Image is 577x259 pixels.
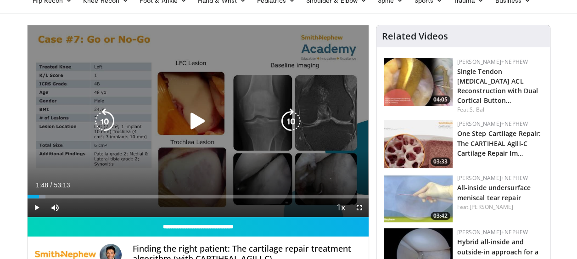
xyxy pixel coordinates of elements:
a: [PERSON_NAME]+Nephew [457,228,528,236]
a: All-inside undersurface meniscal tear repair [457,183,531,202]
img: 47fc3831-2644-4472-a478-590317fb5c48.150x105_q85_crop-smart_upscale.jpg [384,58,453,106]
span: 04:05 [431,96,450,104]
span: / [50,181,52,189]
a: 03:33 [384,120,453,168]
video-js: Video Player [28,25,369,217]
a: [PERSON_NAME] [470,203,513,211]
button: Fullscreen [350,198,369,217]
img: 781f413f-8da4-4df1-9ef9-bed9c2d6503b.150x105_q85_crop-smart_upscale.jpg [384,120,453,168]
a: [PERSON_NAME]+Nephew [457,174,528,182]
a: 04:05 [384,58,453,106]
div: Feat. [457,106,543,114]
button: Play [28,198,46,217]
div: Feat. [457,203,543,211]
span: 53:13 [54,181,70,189]
button: Mute [46,198,64,217]
div: Progress Bar [28,195,369,198]
a: Single Tendon [MEDICAL_DATA] ACL Reconstruction with Dual Cortical Button… [457,67,538,105]
h4: Related Videos [382,31,448,42]
span: 03:42 [431,212,450,220]
img: 02c34c8e-0ce7-40b9-85e3-cdd59c0970f9.150x105_q85_crop-smart_upscale.jpg [384,174,453,222]
button: Playback Rate [332,198,350,217]
a: [PERSON_NAME]+Nephew [457,58,528,66]
a: One Step Cartilage Repair: The CARTIHEAL Agili-C Cartilage Repair Im… [457,129,541,157]
span: 1:48 [36,181,48,189]
a: 03:42 [384,174,453,222]
a: S. Ball [470,106,486,113]
a: [PERSON_NAME]+Nephew [457,120,528,128]
span: 03:33 [431,158,450,166]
